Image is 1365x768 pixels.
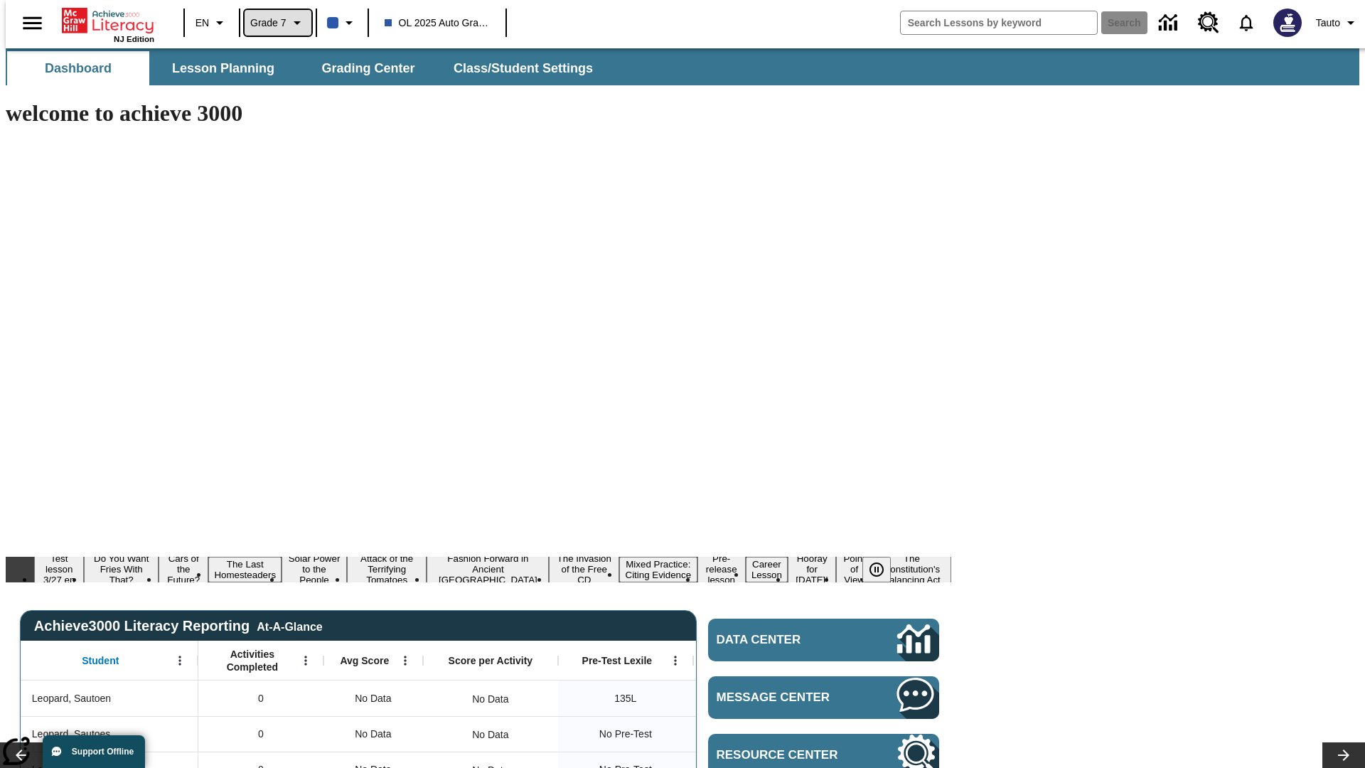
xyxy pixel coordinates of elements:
span: Leopard, Sautoes [32,727,111,742]
span: Avg Score [340,654,389,667]
span: Dashboard [45,60,112,77]
button: Slide 2 Do You Want Fries With That? [84,551,159,587]
button: Open Menu [395,650,416,671]
button: Language: EN, Select a language [189,10,235,36]
span: Pre-Test Lexile [582,654,653,667]
button: Slide 12 Hooray for Constitution Day! [788,551,837,587]
span: Support Offline [72,747,134,757]
span: Tauto [1316,16,1340,31]
span: Class/Student Settings [454,60,593,77]
span: Activities Completed [205,648,299,673]
span: 0 [258,727,264,742]
button: Grade: Grade 7, Select a grade [245,10,311,36]
span: EN [196,16,209,31]
span: Score per Activity [449,654,533,667]
div: No Data, Leopard, Sautoen [323,681,423,716]
button: Open Menu [665,650,686,671]
span: Data Center [717,633,850,647]
button: Class color is navy. Change class color [321,10,363,36]
button: Pause [862,557,891,582]
span: No Pre-Test, Leopard, Sautoes [599,727,652,742]
div: 0, Leopard, Sautoen [198,681,323,716]
button: Slide 1 Test lesson 3/27 en [34,551,84,587]
button: Lesson Planning [152,51,294,85]
span: Grade 7 [250,16,287,31]
div: Pause [862,557,905,582]
button: Select a new avatar [1265,4,1310,41]
span: 0 [258,691,264,706]
button: Class/Student Settings [442,51,604,85]
button: Slide 6 Attack of the Terrifying Tomatoes [347,551,427,587]
h1: welcome to achieve 3000 [6,100,951,127]
div: 0, Leopard, Sautoes [198,716,323,752]
div: SubNavbar [6,51,606,85]
button: Slide 3 Cars of the Future? [159,551,208,587]
span: Message Center [717,690,855,705]
button: Slide 4 The Last Homesteaders [208,557,282,582]
a: Notifications [1228,4,1265,41]
button: Support Offline [43,735,145,768]
div: No Data, Leopard, Sautoes [323,716,423,752]
button: Slide 9 Mixed Practice: Citing Evidence [619,557,697,582]
span: Leopard, Sautoen [32,691,111,706]
button: Open Menu [169,650,191,671]
button: Open side menu [11,2,53,44]
button: Profile/Settings [1310,10,1365,36]
button: Dashboard [7,51,149,85]
button: Slide 7 Fashion Forward in Ancient Rome [427,551,549,587]
button: Slide 10 Pre-release lesson [697,551,746,587]
div: SubNavbar [6,48,1359,85]
span: 135 Lexile, Leopard, Sautoen [614,691,636,706]
span: Resource Center [717,748,855,762]
input: search field [901,11,1097,34]
div: Home [62,5,154,43]
a: Data Center [708,619,939,661]
button: Grading Center [297,51,439,85]
span: No Data [348,684,398,713]
div: No Data, Leopard, Sautoes [465,720,515,749]
a: Data Center [1150,4,1189,43]
span: Lesson Planning [172,60,274,77]
button: Lesson carousel, Next [1322,742,1365,768]
button: Slide 5 Solar Power to the People [282,551,347,587]
span: OL 2025 Auto Grade 7 [385,16,490,31]
button: Open Menu [295,650,316,671]
button: Slide 11 Career Lesson [746,557,788,582]
div: No Data, Leopard, Sautoen [465,685,515,713]
button: Slide 8 The Invasion of the Free CD [549,551,619,587]
img: Avatar [1273,9,1302,37]
button: Slide 13 Point of View [836,551,872,587]
a: Home [62,6,154,35]
span: Achieve3000 Literacy Reporting [34,618,323,634]
span: Grading Center [321,60,414,77]
div: At-A-Glance [257,618,322,634]
a: Message Center [708,676,939,719]
span: No Data [348,720,398,749]
span: Student [82,654,119,667]
button: Slide 14 The Constitution's Balancing Act [872,551,951,587]
span: NJ Edition [114,35,154,43]
a: Resource Center, Will open in new tab [1189,4,1228,42]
